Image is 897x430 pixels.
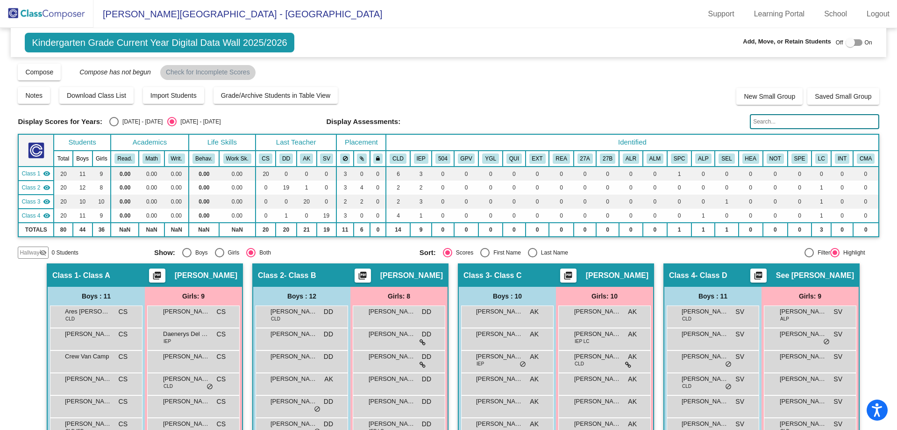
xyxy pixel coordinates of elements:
td: 0 [370,181,386,195]
td: 0 [526,223,549,237]
span: Class 2 [21,183,40,192]
button: CLD [390,153,406,164]
td: 0 [526,209,549,223]
button: Download Class List [59,87,134,104]
th: Young for Grade Level [478,151,503,167]
td: 0 [432,209,454,223]
td: 0.00 [189,209,219,223]
button: CS [259,153,272,164]
button: HEA [742,153,759,164]
th: Learning Center [812,151,831,167]
button: SV [320,153,333,164]
td: 6 [386,167,410,181]
td: 0.00 [164,181,189,195]
td: 0 [763,195,788,209]
td: 12 [73,181,93,195]
td: 20 [54,181,72,195]
td: 2 [386,195,410,209]
span: Download Class List [67,92,126,99]
td: 0 [715,209,738,223]
th: Read Plan [549,151,573,167]
td: 0 [739,195,763,209]
td: 3 [336,209,353,223]
button: INT [835,153,849,164]
td: 0 [256,195,276,209]
mat-icon: visibility [43,212,50,219]
td: 0.00 [111,209,139,223]
td: 0 [643,223,667,237]
td: 0 [297,167,317,181]
td: 0 [763,223,788,237]
button: LC [815,153,828,164]
td: 0 [574,223,597,237]
span: Compose has not begun [70,68,151,76]
td: 0 [478,209,503,223]
td: 19 [317,209,337,223]
mat-icon: visibility [43,170,50,177]
td: 0 [503,181,526,195]
td: 20 [297,195,317,209]
span: Grade/Archive Students in Table View [221,92,331,99]
td: 0.00 [164,167,189,181]
button: Saved Small Group [807,88,879,105]
td: 0 [454,209,479,223]
td: 0 [370,167,386,181]
button: Grade/Archive Students in Table View [214,87,338,104]
th: Special Class Behaviors [788,151,812,167]
td: 0 [317,167,337,181]
button: Read. [114,153,135,164]
td: 0 [526,181,549,195]
td: 0 [853,195,879,209]
td: 0.00 [219,167,256,181]
button: 27B [600,153,615,164]
a: Learning Portal [747,7,812,22]
td: 0 [739,181,763,195]
button: Work Sk. [223,153,251,164]
td: NaN [189,223,219,237]
td: 0 [370,223,386,237]
td: 0 [317,195,337,209]
td: 0 [454,167,479,181]
td: 0.00 [189,195,219,209]
td: 0 [763,181,788,195]
button: Writ. [168,153,185,164]
button: SPE [791,153,808,164]
td: 0 [574,167,597,181]
td: 0 [503,223,526,237]
mat-icon: visibility [43,198,50,205]
td: 1 [691,209,715,223]
th: CMAS - Math - Met/Exceeded [853,151,879,167]
td: 20 [256,223,276,237]
td: 0.00 [139,195,164,209]
td: 0 [354,167,370,181]
td: 0 [549,209,573,223]
th: Keep with students [354,151,370,167]
button: GPV [458,153,475,164]
button: SPC [671,153,688,164]
mat-radio-group: Select an option [154,248,413,257]
td: 19 [276,181,296,195]
td: 0 [739,209,763,223]
th: Total [54,151,72,167]
td: 0 [739,223,763,237]
td: 0.00 [111,167,139,181]
mat-radio-group: Select an option [109,117,221,126]
a: Logout [859,7,897,22]
mat-icon: visibility [43,184,50,191]
td: NaN [111,223,139,237]
td: 0 [526,195,549,209]
td: 0 [788,209,812,223]
td: 20 [54,209,72,223]
td: 0 [739,167,763,181]
th: Life Skills [189,134,256,151]
td: 44 [73,223,93,237]
a: School [817,7,854,22]
td: 0 [691,195,715,209]
th: 27J Plan (Academics) [574,151,597,167]
button: AK [300,153,313,164]
td: 0.00 [219,209,256,223]
td: 9 [93,209,111,223]
td: 36 [93,223,111,237]
span: On [865,38,872,47]
th: Alyssa Kemp [297,151,317,167]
